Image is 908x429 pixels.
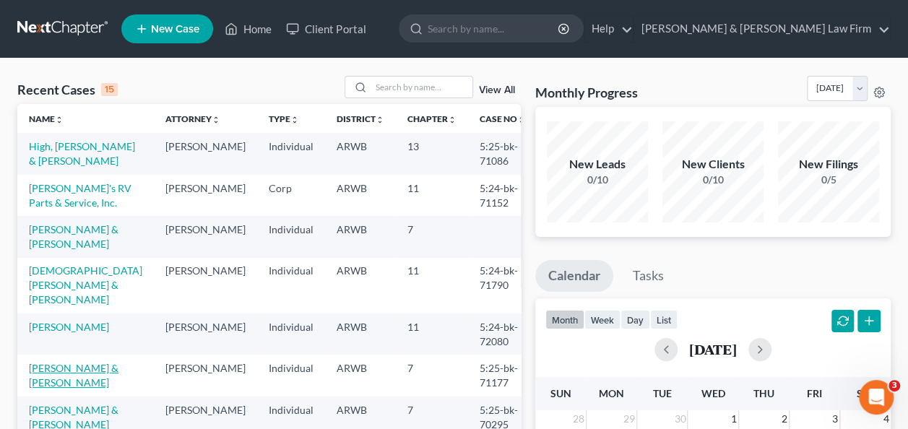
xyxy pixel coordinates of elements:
[584,310,621,329] button: week
[217,16,279,42] a: Home
[325,216,396,257] td: ARWB
[480,113,526,124] a: Case Nounfold_more
[622,410,636,428] span: 29
[165,113,220,124] a: Attorneyunfold_more
[753,387,774,399] span: Thu
[730,410,738,428] span: 1
[468,133,537,174] td: 5:25-bk-71086
[545,310,584,329] button: month
[634,16,890,42] a: [PERSON_NAME] & [PERSON_NAME] Law Firm
[571,410,586,428] span: 28
[371,77,472,97] input: Search by name...
[55,116,64,124] i: unfold_more
[29,223,118,250] a: [PERSON_NAME] & [PERSON_NAME]
[650,310,678,329] button: list
[29,140,135,167] a: High, [PERSON_NAME] & [PERSON_NAME]
[325,313,396,355] td: ARWB
[396,216,468,257] td: 7
[154,313,257,355] td: [PERSON_NAME]
[29,321,109,333] a: [PERSON_NAME]
[882,410,891,428] span: 4
[290,116,299,124] i: unfold_more
[257,175,325,216] td: Corp
[468,258,537,313] td: 5:24-bk-71790
[407,113,457,124] a: Chapterunfold_more
[662,156,764,173] div: New Clients
[29,182,131,209] a: [PERSON_NAME]'s RV Parts & Service, Inc.
[396,258,468,313] td: 11
[325,175,396,216] td: ARWB
[101,83,118,96] div: 15
[701,387,725,399] span: Wed
[154,133,257,174] td: [PERSON_NAME]
[325,258,396,313] td: ARWB
[257,216,325,257] td: Individual
[468,175,537,216] td: 5:24-bk-71152
[376,116,384,124] i: unfold_more
[689,342,737,357] h2: [DATE]
[807,387,822,399] span: Fri
[448,116,457,124] i: unfold_more
[662,173,764,187] div: 0/10
[325,133,396,174] td: ARWB
[154,175,257,216] td: [PERSON_NAME]
[396,313,468,355] td: 11
[535,84,638,101] h3: Monthly Progress
[547,156,648,173] div: New Leads
[396,175,468,216] td: 11
[279,16,373,42] a: Client Portal
[269,113,299,124] a: Typeunfold_more
[599,387,624,399] span: Mon
[257,133,325,174] td: Individual
[778,156,879,173] div: New Filings
[154,216,257,257] td: [PERSON_NAME]
[29,264,142,305] a: [DEMOGRAPHIC_DATA][PERSON_NAME] & [PERSON_NAME]
[888,380,900,391] span: 3
[396,133,468,174] td: 13
[620,260,677,292] a: Tasks
[257,313,325,355] td: Individual
[154,258,257,313] td: [PERSON_NAME]
[780,410,789,428] span: 2
[257,258,325,313] td: Individual
[468,313,537,355] td: 5:24-bk-72080
[325,355,396,396] td: ARWB
[396,355,468,396] td: 7
[621,310,650,329] button: day
[257,355,325,396] td: Individual
[831,410,839,428] span: 3
[547,173,648,187] div: 0/10
[29,113,64,124] a: Nameunfold_more
[535,260,613,292] a: Calendar
[337,113,384,124] a: Districtunfold_more
[29,362,118,389] a: [PERSON_NAME] & [PERSON_NAME]
[653,387,672,399] span: Tue
[468,355,537,396] td: 5:25-bk-71177
[17,81,118,98] div: Recent Cases
[517,116,526,124] i: unfold_more
[428,15,560,42] input: Search by name...
[859,380,894,415] iframe: Intercom live chat
[151,24,199,35] span: New Case
[154,355,257,396] td: [PERSON_NAME]
[673,410,687,428] span: 30
[778,173,879,187] div: 0/5
[479,85,515,95] a: View All
[212,116,220,124] i: unfold_more
[856,387,874,399] span: Sat
[584,16,633,42] a: Help
[550,387,571,399] span: Sun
